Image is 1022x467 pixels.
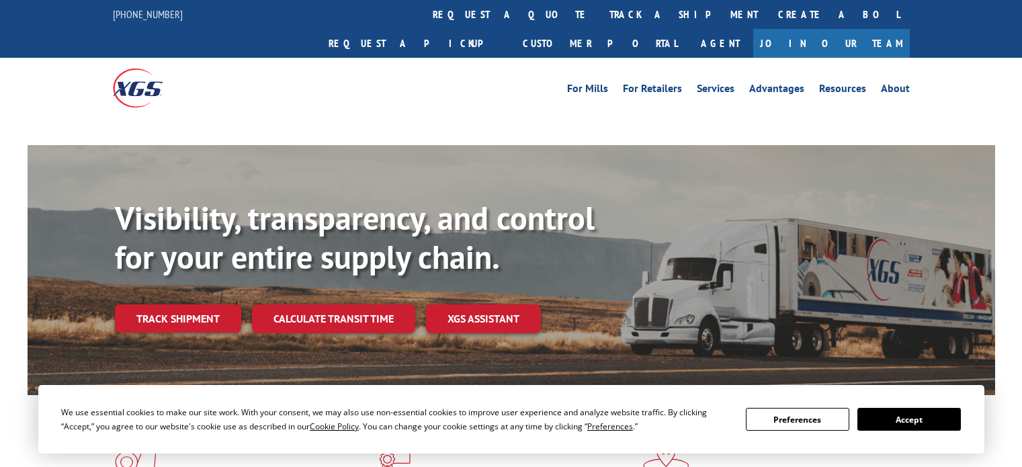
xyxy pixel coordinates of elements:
[881,83,910,98] a: About
[38,385,984,454] div: Cookie Consent Prompt
[513,29,687,58] a: Customer Portal
[687,29,753,58] a: Agent
[115,304,241,333] a: Track shipment
[746,408,849,431] button: Preferences
[587,421,633,432] span: Preferences
[753,29,910,58] a: Join Our Team
[318,29,513,58] a: Request a pickup
[426,304,541,333] a: XGS ASSISTANT
[623,83,682,98] a: For Retailers
[697,83,734,98] a: Services
[113,7,183,21] a: [PHONE_NUMBER]
[115,197,595,278] b: Visibility, transparency, and control for your entire supply chain.
[819,83,866,98] a: Resources
[749,83,804,98] a: Advantages
[567,83,608,98] a: For Mills
[252,304,415,333] a: Calculate transit time
[310,421,359,432] span: Cookie Policy
[857,408,961,431] button: Accept
[61,405,730,433] div: We use essential cookies to make our site work. With your consent, we may also use non-essential ...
